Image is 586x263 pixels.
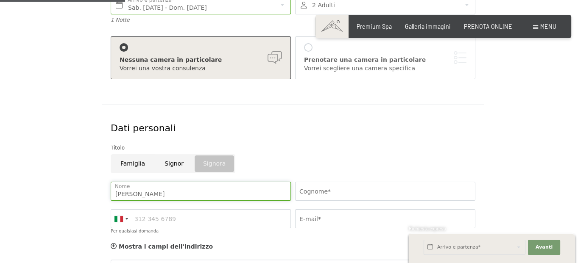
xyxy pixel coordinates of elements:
div: Vorrei una vostra consulenza [120,64,282,73]
div: 1 Notte [111,17,291,24]
div: Titolo [111,144,475,152]
input: 312 345 6789 [111,209,291,228]
button: Avanti [528,240,560,255]
a: Premium Spa [357,23,392,30]
div: Prenotare una camera in particolare [304,56,466,64]
span: Richiesta express [409,226,446,231]
a: Galleria immagini [405,23,451,30]
span: Menu [540,23,556,30]
div: Vorrei scegliere una camera specifica [304,64,466,73]
span: Avanti [536,244,553,251]
label: Per qualsiasi domanda [111,229,159,233]
div: Nessuna camera in particolare [120,56,282,64]
a: PRENOTA ONLINE [464,23,512,30]
div: Dati personali [111,122,475,135]
span: Mostra i campi dell'indirizzo [119,243,213,250]
div: Italy (Italia): +39 [111,210,131,228]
